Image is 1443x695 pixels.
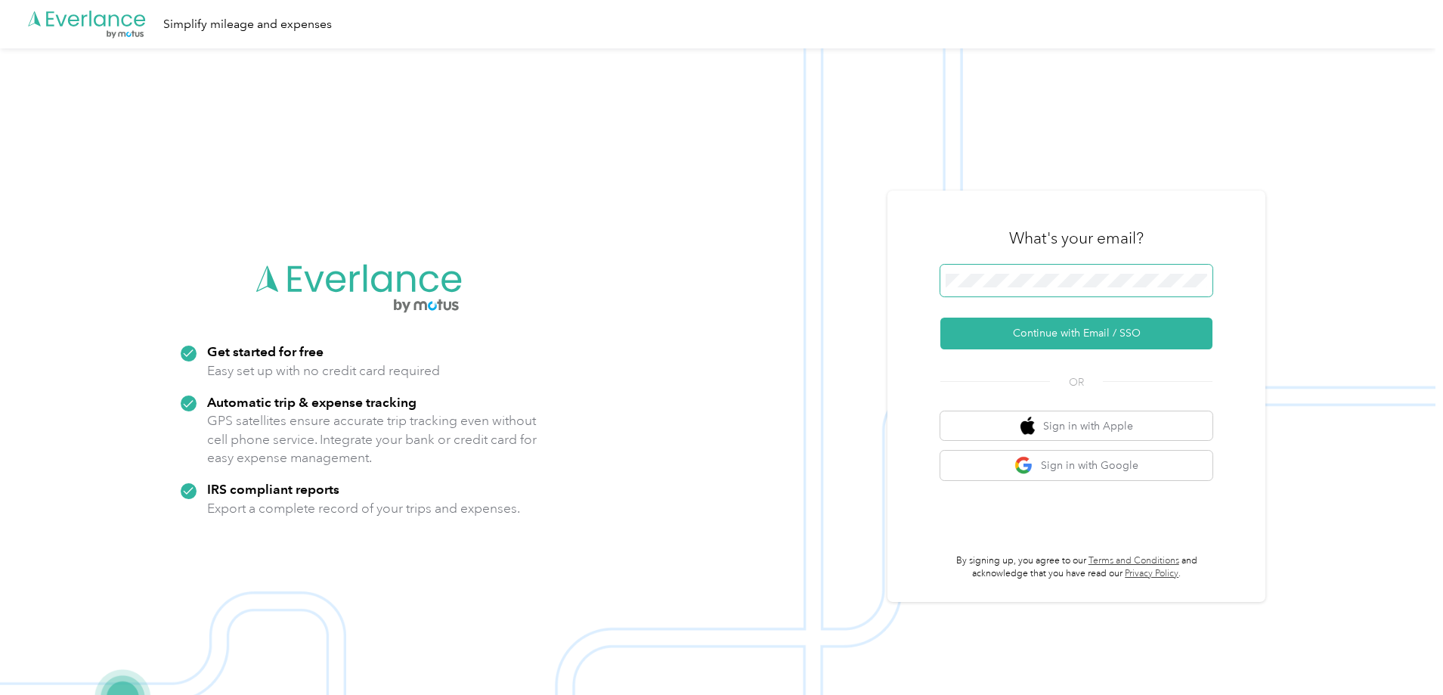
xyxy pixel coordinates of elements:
[207,361,440,380] p: Easy set up with no credit card required
[1020,417,1036,436] img: apple logo
[940,411,1212,441] button: apple logoSign in with Apple
[940,554,1212,581] p: By signing up, you agree to our and acknowledge that you have read our .
[207,499,520,518] p: Export a complete record of your trips and expenses.
[940,318,1212,349] button: Continue with Email / SSO
[1014,456,1033,475] img: google logo
[207,411,537,467] p: GPS satellites ensure accurate trip tracking even without cell phone service. Integrate your bank...
[207,481,339,497] strong: IRS compliant reports
[207,394,416,410] strong: Automatic trip & expense tracking
[163,15,332,34] div: Simplify mileage and expenses
[1009,228,1144,249] h3: What's your email?
[1125,568,1178,579] a: Privacy Policy
[940,451,1212,480] button: google logoSign in with Google
[1088,555,1179,566] a: Terms and Conditions
[207,343,324,359] strong: Get started for free
[1050,374,1103,390] span: OR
